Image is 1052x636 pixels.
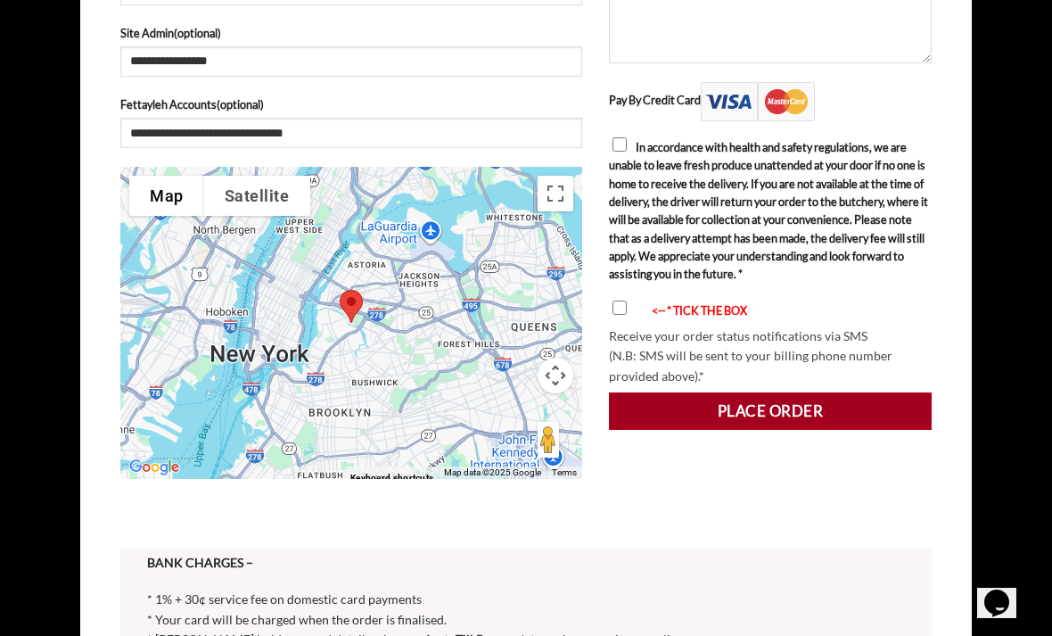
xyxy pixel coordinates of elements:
button: Toggle fullscreen view [538,176,573,211]
button: Keyboard shortcuts [350,467,433,489]
img: arrow-blink.gif [636,307,652,318]
button: Show street map [129,176,204,216]
strong: BANK CHARGES – [147,555,253,570]
button: Map camera controls [538,358,573,393]
button: Place order [609,392,932,430]
a: Terms (opens in new tab) [552,467,577,477]
span: In accordance with health and safety regulations, we are unable to leave fresh produce unattended... [609,140,928,281]
label: Fettayleh Accounts [120,95,582,113]
span: (optional) [174,26,221,40]
span: * Your card will be charged when the order is finalised. [147,612,447,627]
p: Receive your order status notifications via SMS (N.B: SMS will be sent to your billing phone numb... [609,326,932,387]
label: Pay By Credit Card [609,93,815,107]
button: Drag Pegman onto the map to open Street View [538,422,559,458]
img: Google [125,456,184,479]
input: <-- * TICK THE BOX [612,301,627,315]
a: Open this area in Google Maps (opens a new window) [125,456,184,479]
button: Show satellite imagery [204,176,310,216]
iframe: chat widget [977,565,1034,618]
img: Pay By Credit Card [701,82,815,121]
span: * 1% + 30¢ service fee on domestic card payments [147,591,422,607]
label: Site Admin [120,24,582,42]
span: Map data ©2025 Google [444,467,541,477]
font: <-- * TICK THE BOX [652,303,747,318]
span: (optional) [217,97,264,112]
input: In accordance with health and safety regulations, we are unable to leave fresh produce unattended... [612,137,627,152]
